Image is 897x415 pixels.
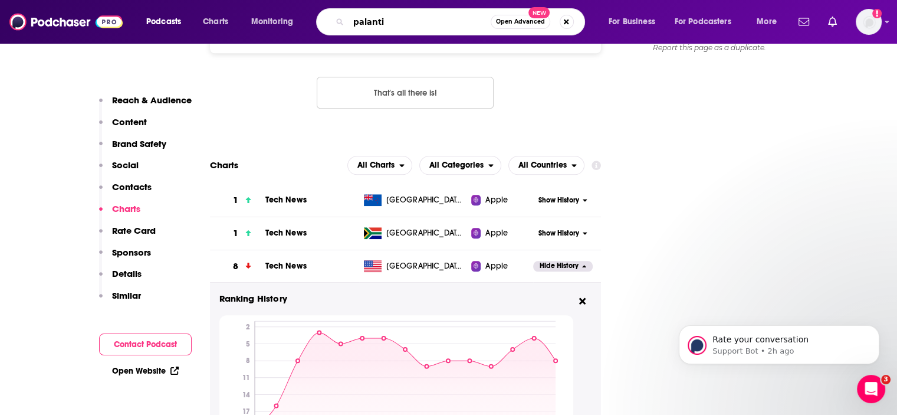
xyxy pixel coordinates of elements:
h3: 1 [233,194,238,207]
button: Hide History [533,261,592,271]
button: open menu [138,12,196,31]
span: All Charts [357,161,395,169]
span: More [757,14,777,30]
button: open menu [243,12,308,31]
p: Sponsors [112,247,151,258]
span: Monitoring [251,14,293,30]
button: Show History [533,195,592,205]
span: Open Advanced [496,19,545,25]
button: Contacts [99,181,152,203]
span: Apple [485,227,508,239]
img: User Profile [856,9,882,35]
span: For Business [609,14,655,30]
p: Social [112,159,139,171]
span: Charts [203,14,228,30]
button: Contact Podcast [99,334,192,355]
h3: 8 [233,260,238,273]
tspan: 11 [242,374,249,382]
button: Details [99,268,142,290]
button: Similar [99,290,141,312]
button: Reach & Audience [99,94,192,116]
div: Search podcasts, credits, & more... [327,8,596,35]
span: Apple [485,194,508,206]
h2: Countries [508,156,584,175]
tspan: 14 [242,391,249,399]
span: For Podcasters [675,14,731,30]
span: Logged in as mindyn [856,9,882,35]
input: Search podcasts, credits, & more... [349,12,491,31]
a: 1 [210,217,266,250]
button: Nothing here. [317,77,494,109]
a: Show notifications dropdown [823,12,842,32]
a: Apple [471,194,533,206]
p: Content [112,116,147,128]
svg: Add a profile image [872,9,882,18]
span: All Categories [429,161,484,169]
button: Brand Safety [99,138,166,160]
p: Details [112,268,142,279]
p: Rate Card [112,225,156,236]
a: [GEOGRAPHIC_DATA] [359,227,471,239]
button: Content [99,116,147,138]
span: 3 [881,375,891,384]
a: Tech News [265,228,306,238]
button: Sponsors [99,247,151,269]
button: open menu [600,12,670,31]
button: Show profile menu [856,9,882,35]
h2: Charts [210,159,238,171]
a: Charts [195,12,235,31]
a: Open Website [112,366,179,376]
span: Show History [538,228,579,238]
a: 1 [210,184,266,217]
h2: Categories [419,156,501,175]
h3: Ranking History [219,292,573,306]
span: All Countries [518,161,567,169]
span: Apple [485,260,508,272]
a: Tech News [265,195,306,205]
p: Reach & Audience [112,94,192,106]
p: Similar [112,290,141,301]
button: open menu [667,12,748,31]
button: open menu [347,156,412,175]
span: Podcasts [146,14,181,30]
p: Brand Safety [112,138,166,149]
a: 8 [210,250,266,283]
h3: 1 [233,227,238,240]
a: [GEOGRAPHIC_DATA] [359,260,471,272]
button: open menu [419,156,501,175]
a: Tech News [265,261,306,271]
tspan: 5 [245,340,249,348]
p: Charts [112,203,140,214]
button: Charts [99,203,140,225]
h2: Platforms [347,156,412,175]
p: Contacts [112,181,152,192]
a: [GEOGRAPHIC_DATA] [359,194,471,206]
button: Open AdvancedNew [491,15,550,29]
span: New [528,7,550,18]
iframe: Intercom notifications message [661,300,897,383]
button: open menu [508,156,584,175]
span: South Africa [386,227,463,239]
iframe: Intercom live chat [857,375,885,403]
span: New Zealand [386,194,463,206]
span: Show History [538,195,579,205]
span: United States [386,260,463,272]
img: Podchaser - Follow, Share and Rate Podcasts [9,11,123,33]
a: Apple [471,227,533,239]
span: Hide History [540,261,579,271]
a: Apple [471,260,533,272]
a: Show notifications dropdown [794,12,814,32]
tspan: 2 [245,323,249,331]
button: open menu [748,12,791,31]
button: Show History [533,228,592,238]
button: Rate Card [99,225,156,247]
div: Report this page as a duplicate. [621,43,798,53]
